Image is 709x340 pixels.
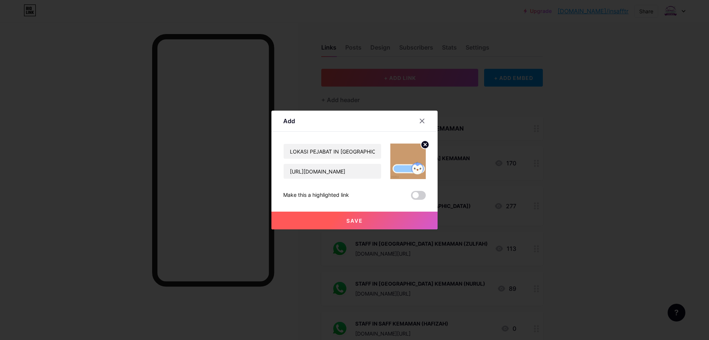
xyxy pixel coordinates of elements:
span: Save [346,218,363,224]
button: Save [271,212,438,229]
input: Title [284,144,381,159]
img: link_thumbnail [390,144,426,179]
input: URL [284,164,381,179]
div: Add [283,117,295,125]
div: Make this a highlighted link [283,191,349,200]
